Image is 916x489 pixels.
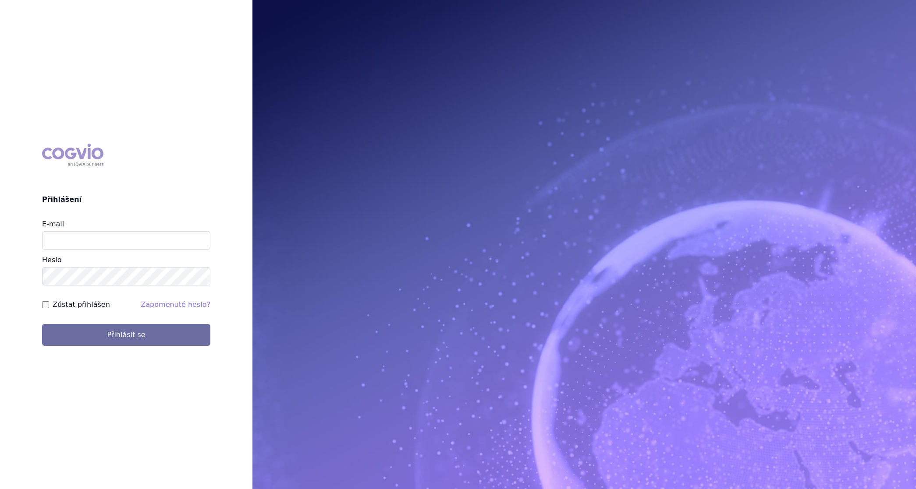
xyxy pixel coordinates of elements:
[42,324,210,346] button: Přihlásit se
[42,256,61,264] label: Heslo
[141,300,210,309] a: Zapomenuté heslo?
[53,299,110,310] label: Zůstat přihlášen
[42,220,64,228] label: E-mail
[42,144,103,166] div: COGVIO
[42,194,210,205] h2: Přihlášení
